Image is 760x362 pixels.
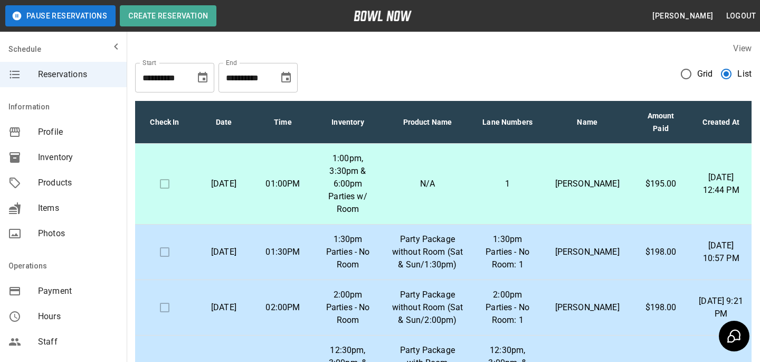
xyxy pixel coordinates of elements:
p: 02:00PM [262,301,304,314]
span: Inventory [38,151,118,164]
p: 1:00pm, 3:30pm & 6:00pm Parties w/ Room [321,152,375,216]
p: [PERSON_NAME] [552,301,622,314]
th: Check In [135,101,194,144]
p: $198.00 [640,246,682,258]
span: Items [38,202,118,215]
p: 2:00pm Parties - No Room: 1 [480,289,535,327]
p: [DATE] 12:44 PM [699,171,743,197]
span: Hours [38,310,118,323]
p: [PERSON_NAME] [552,178,622,190]
button: Pause Reservations [5,5,116,26]
p: [DATE] 10:57 PM [699,239,743,265]
p: N/A [392,178,463,190]
button: Choose date, selected date is Sep 17, 2025 [192,67,213,88]
p: [DATE] 9:21 PM [699,295,743,320]
th: Time [253,101,312,144]
span: Products [38,177,118,189]
span: Reservations [38,68,118,81]
img: logo [354,11,412,21]
p: [PERSON_NAME] [552,246,622,258]
p: Party Package without Room (Sat & Sun/2:00pm) [392,289,463,327]
p: 1:30pm Parties - No Room: 1 [480,233,535,271]
p: 01:30PM [262,246,304,258]
span: Grid [697,68,713,80]
p: [DATE] [203,178,245,190]
th: Name [543,101,631,144]
p: 1:30pm Parties - No Room [321,233,375,271]
p: $195.00 [640,178,682,190]
button: [PERSON_NAME] [648,6,717,26]
p: 2:00pm Parties - No Room [321,289,375,327]
th: Inventory [312,101,383,144]
p: 01:00PM [262,178,304,190]
th: Created At [690,101,752,144]
button: Logout [722,6,760,26]
span: Photos [38,227,118,240]
span: Payment [38,285,118,298]
p: $198.00 [640,301,682,314]
p: Party Package without Room (Sat & Sun/1:30pm) [392,233,463,271]
label: View [733,43,752,53]
span: Profile [38,126,118,138]
button: Choose date, selected date is Oct 17, 2025 [275,67,297,88]
th: Product Name [383,101,472,144]
button: Create Reservation [120,5,216,26]
span: Staff [38,336,118,348]
th: Date [194,101,253,144]
span: List [737,68,752,80]
p: [DATE] [203,246,245,258]
th: Lane Numbers [472,101,544,144]
p: 1 [480,178,535,190]
p: [DATE] [203,301,245,314]
th: Amount Paid [631,101,690,144]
